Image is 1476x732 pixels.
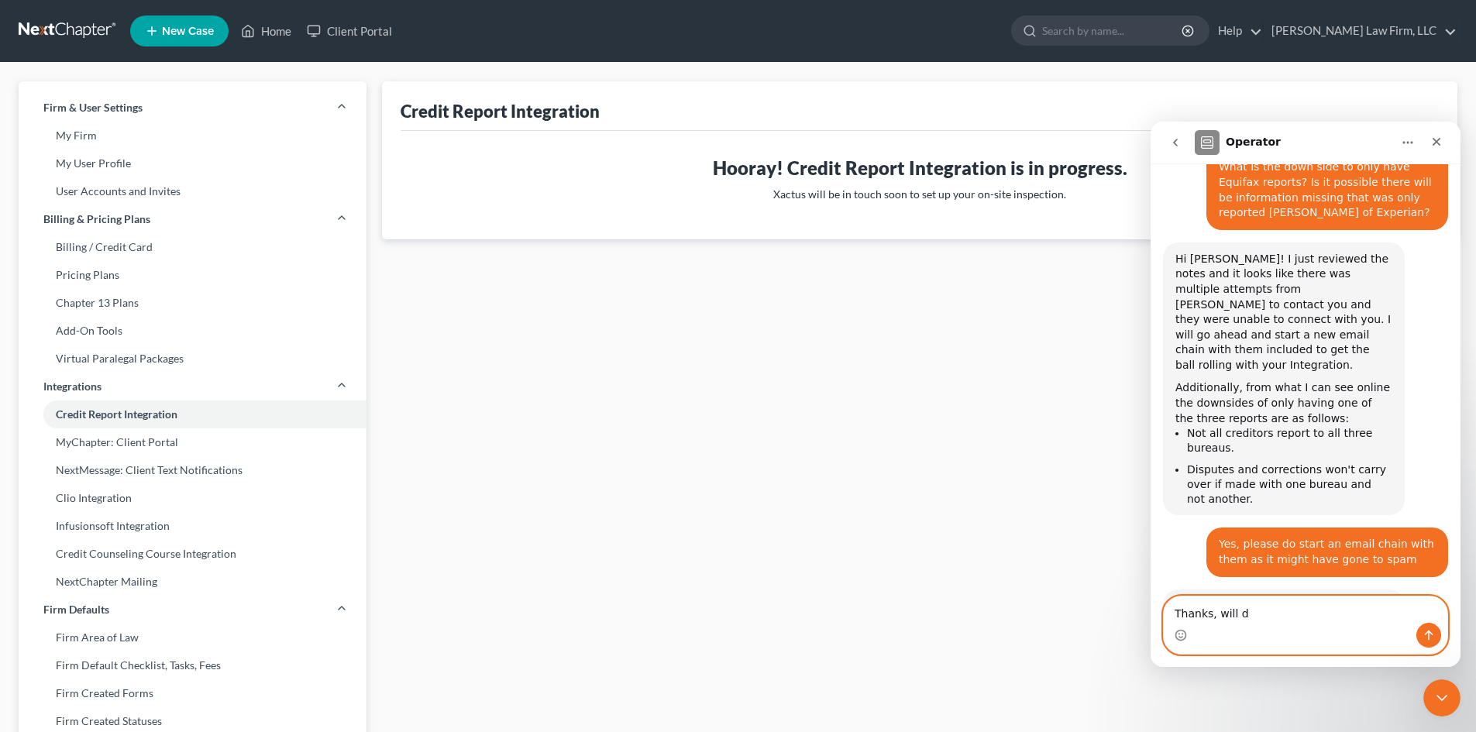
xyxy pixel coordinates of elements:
[43,100,143,115] span: Firm & User Settings
[19,540,366,568] a: Credit Counseling Course Integration
[1423,679,1461,717] iframe: Intercom live chat
[19,345,366,373] a: Virtual Paralegal Packages
[43,379,101,394] span: Integrations
[19,261,366,289] a: Pricing Plans
[19,177,366,205] a: User Accounts and Invites
[19,94,366,122] a: Firm & User Settings
[19,205,366,233] a: Billing & Pricing Plans
[413,156,1426,180] h3: Hooray! Credit Report Integration is in progress.
[19,456,366,484] a: NextMessage: Client Text Notifications
[1210,17,1262,45] a: Help
[19,484,366,512] a: Clio Integration
[162,26,214,37] span: New Case
[19,651,366,679] a: Firm Default Checklist, Tasks, Fees
[19,289,366,317] a: Chapter 13 Plans
[19,122,366,149] a: My Firm
[1151,122,1461,667] iframe: Intercom live chat
[19,512,366,540] a: Infusionsoft Integration
[19,624,366,651] a: Firm Area of Law
[19,373,366,400] a: Integrations
[19,568,366,596] a: NextChapter Mailing
[19,679,366,707] a: Firm Created Forms
[413,187,1426,202] p: Xactus will be in touch soon to set up your on-site inspection.
[1264,17,1457,45] a: [PERSON_NAME] Law Firm, LLC
[401,100,600,122] div: Credit Report Integration
[19,428,366,456] a: MyChapter: Client Portal
[233,17,299,45] a: Home
[19,400,366,428] a: Credit Report Integration
[19,596,366,624] a: Firm Defaults
[43,602,109,617] span: Firm Defaults
[43,211,150,227] span: Billing & Pricing Plans
[19,317,366,345] a: Add-On Tools
[1042,16,1184,45] input: Search by name...
[299,17,400,45] a: Client Portal
[19,233,366,261] a: Billing / Credit Card
[19,149,366,177] a: My User Profile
